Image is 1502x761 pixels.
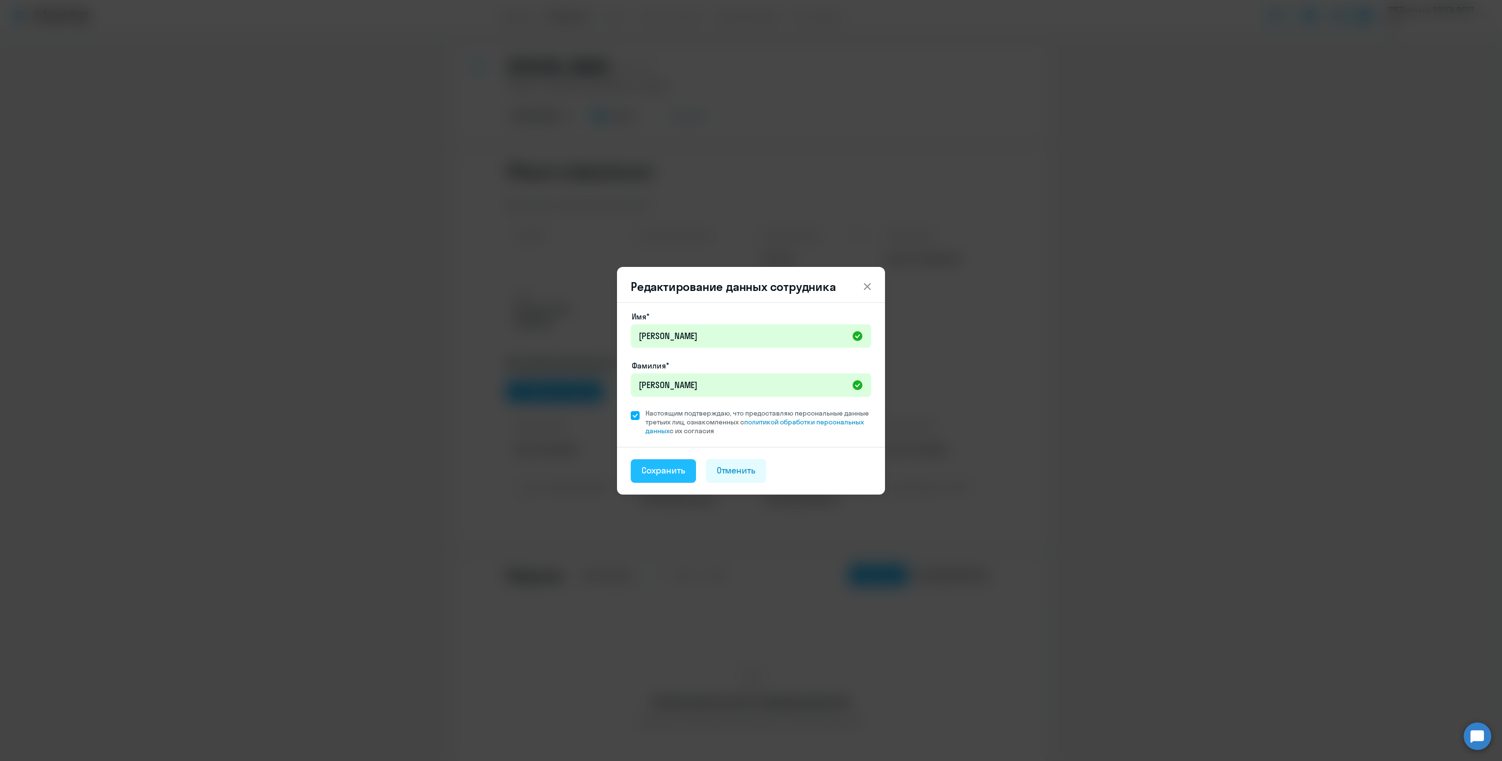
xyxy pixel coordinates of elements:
[642,464,685,477] div: Сохранить
[631,459,696,483] button: Сохранить
[717,464,756,477] div: Отменить
[632,360,669,371] label: Фамилия*
[706,459,767,483] button: Отменить
[617,279,885,294] header: Редактирование данных сотрудника
[645,409,871,435] span: Настоящим подтверждаю, что предоставляю персональные данные третьих лиц, ознакомленных с с их сог...
[645,418,864,435] a: политикой обработки персональных данных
